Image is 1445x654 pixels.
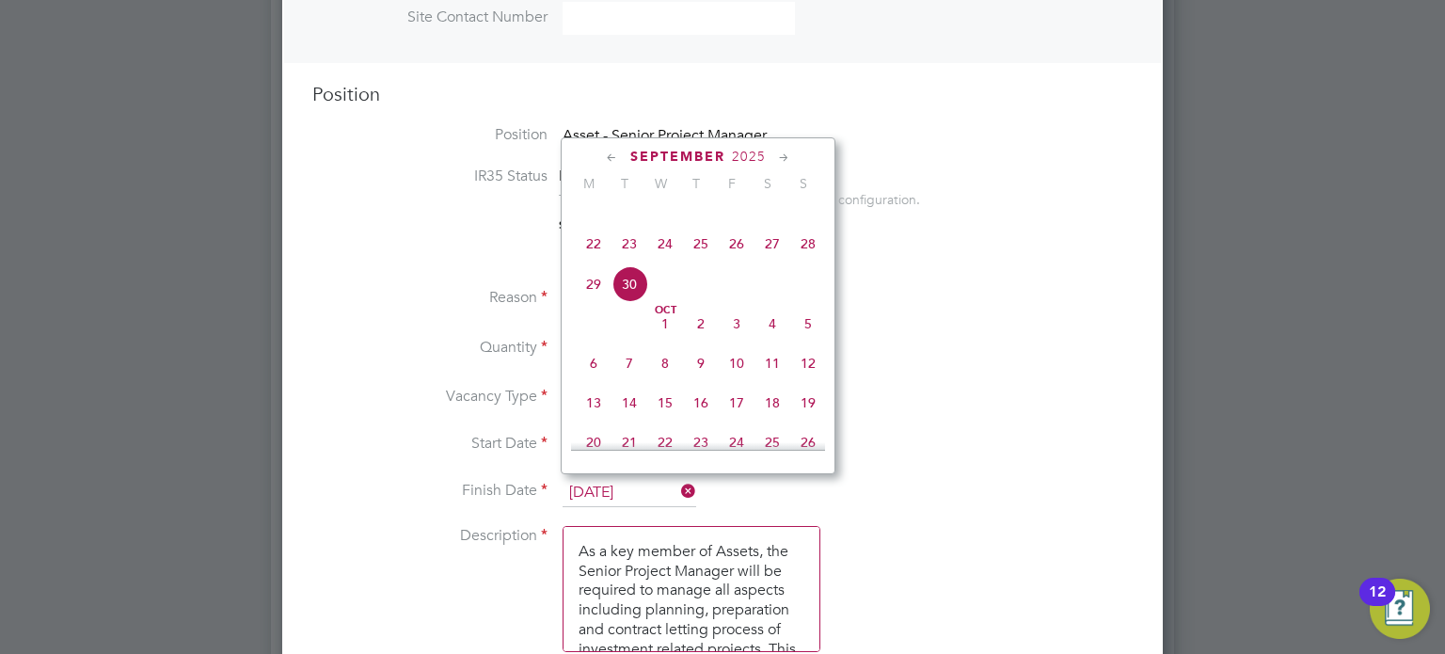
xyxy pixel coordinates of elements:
[611,226,647,262] span: 23
[754,385,790,421] span: 18
[563,126,767,145] span: Asset - Senior Project Manager
[714,175,750,192] span: F
[576,345,611,381] span: 6
[754,424,790,460] span: 25
[576,266,611,302] span: 29
[611,266,647,302] span: 30
[754,306,790,342] span: 4
[559,186,920,208] div: This feature can be enabled under this client's configuration.
[630,149,725,165] span: September
[683,385,719,421] span: 16
[786,175,821,192] span: S
[647,226,683,262] span: 24
[576,226,611,262] span: 22
[719,226,754,262] span: 26
[683,345,719,381] span: 9
[1370,579,1430,639] button: Open Resource Center, 12 new notifications
[576,385,611,421] span: 13
[312,481,548,501] label: Finish Date
[312,387,548,407] label: Vacancy Type
[312,8,548,27] label: Site Contact Number
[683,306,719,342] span: 2
[559,218,731,231] strong: Status Determination Statement
[1369,592,1386,616] div: 12
[647,306,683,315] span: Oct
[790,424,826,460] span: 26
[312,288,548,308] label: Reason
[754,345,790,381] span: 11
[790,226,826,262] span: 28
[312,167,548,186] label: IR35 Status
[312,434,548,454] label: Start Date
[790,385,826,421] span: 19
[732,149,766,165] span: 2025
[647,306,683,342] span: 1
[719,306,754,342] span: 3
[643,175,678,192] span: W
[312,82,1133,106] h3: Position
[754,226,790,262] span: 27
[790,345,826,381] span: 12
[683,226,719,262] span: 25
[647,424,683,460] span: 22
[563,479,696,507] input: Select one
[790,306,826,342] span: 5
[719,345,754,381] span: 10
[576,424,611,460] span: 20
[607,175,643,192] span: T
[611,385,647,421] span: 14
[683,424,719,460] span: 23
[647,385,683,421] span: 15
[719,385,754,421] span: 17
[719,424,754,460] span: 24
[571,175,607,192] span: M
[312,338,548,358] label: Quantity
[559,167,712,185] span: Disabled for this client.
[647,345,683,381] span: 8
[611,424,647,460] span: 21
[750,175,786,192] span: S
[312,526,548,546] label: Description
[678,175,714,192] span: T
[312,125,548,145] label: Position
[611,345,647,381] span: 7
